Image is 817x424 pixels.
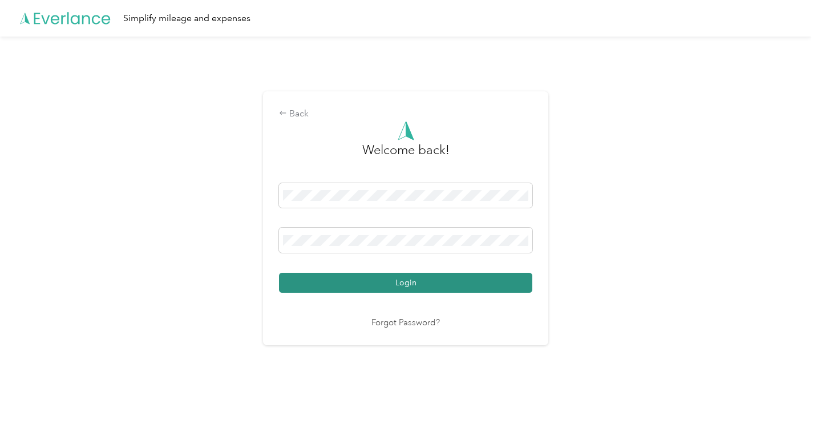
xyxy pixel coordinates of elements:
[279,107,532,121] div: Back
[123,11,250,26] div: Simplify mileage and expenses
[362,140,450,171] h3: greeting
[371,317,440,330] a: Forgot Password?
[753,360,817,424] iframe: Everlance-gr Chat Button Frame
[279,273,532,293] button: Login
